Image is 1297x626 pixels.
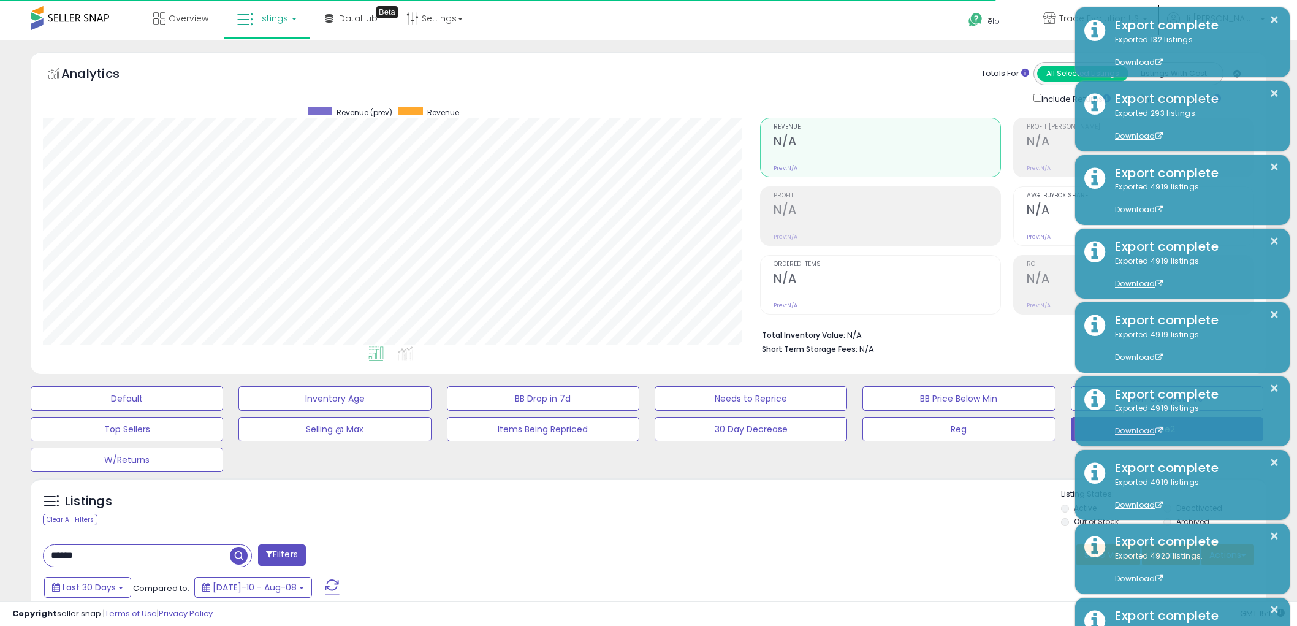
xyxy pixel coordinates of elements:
[1269,455,1279,470] button: ×
[194,577,312,598] button: [DATE]-10 - Aug-08
[1106,329,1280,364] div: Exported 4919 listings.
[1027,164,1051,172] small: Prev: N/A
[1024,91,1125,105] div: Include Returns
[1106,403,1280,437] div: Exported 4919 listings.
[1106,164,1280,182] div: Export complete
[1106,238,1280,256] div: Export complete
[1027,124,1253,131] span: Profit [PERSON_NAME]
[981,68,1029,80] div: Totals For
[959,3,1024,40] a: Help
[258,544,306,566] button: Filters
[1027,193,1253,199] span: Avg. Buybox Share
[12,608,57,619] strong: Copyright
[213,581,297,594] span: [DATE]-10 - Aug-08
[169,12,208,25] span: Overview
[1269,381,1279,396] button: ×
[1115,352,1163,362] a: Download
[1027,233,1051,240] small: Prev: N/A
[762,344,858,354] b: Short Term Storage Fees:
[43,514,97,525] div: Clear All Filters
[337,107,392,118] span: Revenue (prev)
[44,577,131,598] button: Last 30 Days
[1106,607,1280,625] div: Export complete
[339,12,378,25] span: DataHub
[1071,417,1263,441] button: De2
[31,417,223,441] button: Top Sellers
[1027,302,1051,309] small: Prev: N/A
[1106,108,1280,142] div: Exported 293 listings.
[1269,307,1279,323] button: ×
[983,16,1000,26] span: Help
[1269,159,1279,175] button: ×
[774,233,797,240] small: Prev: N/A
[1037,66,1128,82] button: All Selected Listings
[447,386,639,411] button: BB Drop in 7d
[1027,203,1253,219] h2: N/A
[63,581,116,594] span: Last 30 Days
[1106,477,1280,511] div: Exported 4919 listings.
[1106,551,1280,585] div: Exported 4920 listings.
[65,493,112,510] h5: Listings
[774,164,797,172] small: Prev: N/A
[1106,459,1280,477] div: Export complete
[774,261,1000,268] span: Ordered Items
[447,417,639,441] button: Items Being Repriced
[774,272,1000,288] h2: N/A
[1269,234,1279,249] button: ×
[1115,131,1163,141] a: Download
[1071,386,1263,411] button: Non Competitive
[133,582,189,594] span: Compared to:
[1115,57,1163,67] a: Download
[1059,12,1139,25] span: Trade Evolution US
[1115,426,1163,436] a: Download
[1115,573,1163,584] a: Download
[238,386,431,411] button: Inventory Age
[968,12,983,28] i: Get Help
[1269,12,1279,28] button: ×
[376,6,398,18] div: Tooltip anchor
[762,327,1245,342] li: N/A
[655,386,847,411] button: Needs to Reprice
[1176,516,1209,527] label: Archived
[1106,256,1280,290] div: Exported 4919 listings.
[1074,516,1119,527] label: Out of Stock
[159,608,213,619] a: Privacy Policy
[1269,602,1279,617] button: ×
[1106,533,1280,551] div: Export complete
[1074,503,1097,513] label: Active
[256,12,288,25] span: Listings
[31,448,223,472] button: W/Returns
[1061,489,1266,500] p: Listing States:
[1027,272,1253,288] h2: N/A
[238,417,431,441] button: Selling @ Max
[859,343,874,355] span: N/A
[1106,386,1280,403] div: Export complete
[862,386,1055,411] button: BB Price Below Min
[1269,529,1279,544] button: ×
[1106,181,1280,216] div: Exported 4919 listings.
[12,608,213,620] div: seller snap | |
[1115,204,1163,215] a: Download
[1106,34,1280,69] div: Exported 132 listings.
[762,330,845,340] b: Total Inventory Value:
[655,417,847,441] button: 30 Day Decrease
[1115,500,1163,510] a: Download
[1269,86,1279,101] button: ×
[61,65,143,85] h5: Analytics
[1106,311,1280,329] div: Export complete
[774,134,1000,151] h2: N/A
[1027,134,1253,151] h2: N/A
[1106,17,1280,34] div: Export complete
[1027,261,1253,268] span: ROI
[427,107,459,118] span: Revenue
[1115,278,1163,289] a: Download
[1106,90,1280,108] div: Export complete
[774,124,1000,131] span: Revenue
[774,302,797,309] small: Prev: N/A
[31,386,223,411] button: Default
[774,203,1000,219] h2: N/A
[774,193,1000,199] span: Profit
[862,417,1055,441] button: Reg
[105,608,157,619] a: Terms of Use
